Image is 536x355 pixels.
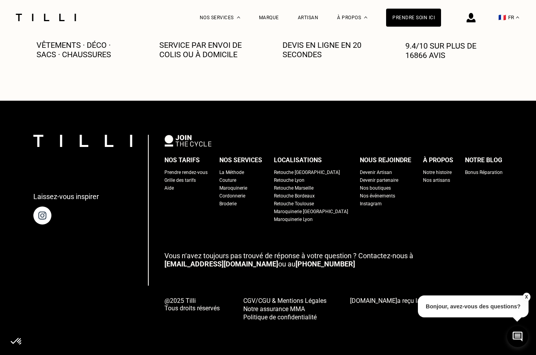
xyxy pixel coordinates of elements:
[465,168,503,176] a: Bonus Réparation
[516,16,519,18] img: menu déroulant
[164,176,196,184] a: Grille des tarifs
[360,154,411,166] div: Nous rejoindre
[274,208,348,216] a: Maroquinerie [GEOGRAPHIC_DATA]
[33,206,51,225] img: page instagram de Tilli une retoucherie à domicile
[423,168,452,176] a: Notre histoire
[295,260,355,268] a: [PHONE_NUMBER]
[243,297,326,304] span: CGV/CGU & Mentions Légales
[219,168,244,176] a: La Méthode
[405,41,500,60] p: 9.4/10 sur plus de 16866 avis
[522,293,530,301] button: X
[418,295,529,317] p: Bonjour, avez-vous des questions?
[164,135,211,147] img: logo Join The Cycle
[243,313,317,321] span: Politique de confidentialité
[274,192,315,200] a: Retouche Bordeaux
[360,184,391,192] a: Nos boutiques
[243,304,326,313] a: Notre assurance MMA
[159,40,253,59] p: Service par envoi de colis ou à domicile
[423,176,450,184] a: Nos artisans
[164,260,278,268] a: [EMAIL_ADDRESS][DOMAIN_NAME]
[219,154,262,166] div: Nos services
[467,13,476,22] img: icône connexion
[13,14,79,21] img: Logo du service de couturière Tilli
[219,192,245,200] a: Cordonnerie
[274,184,314,192] a: Retouche Marseille
[360,192,395,200] a: Nos événements
[243,313,326,321] a: Politique de confidentialité
[219,176,236,184] a: Couture
[164,154,200,166] div: Nos tarifs
[274,154,322,166] div: Localisations
[274,200,314,208] a: Retouche Toulouse
[243,296,326,304] a: CGV/CGU & Mentions Légales
[33,135,132,147] img: logo Tilli
[350,297,500,304] span: a reçu la note de sur avis.
[36,40,131,59] p: Vêtements · Déco · Sacs · Chaussures
[164,297,220,304] span: @2025 Tilli
[243,305,305,313] span: Notre assurance MMA
[164,168,208,176] a: Prendre rendez-vous
[360,200,382,208] a: Instagram
[350,297,397,304] span: [DOMAIN_NAME]
[164,184,174,192] a: Aide
[274,216,313,223] a: Maroquinerie Lyon
[219,184,247,192] a: Maroquinerie
[360,176,398,184] a: Devenir partenaire
[498,14,506,21] span: 🇫🇷
[465,154,502,166] div: Notre blog
[237,16,240,18] img: Menu déroulant
[219,200,237,208] a: Broderie
[283,40,377,59] p: Devis en ligne en 20 secondes
[386,9,441,27] a: Prendre soin ici
[164,304,220,312] span: Tous droits réservés
[298,15,319,20] a: Artisan
[274,168,340,176] a: Retouche [GEOGRAPHIC_DATA]
[360,168,392,176] a: Devenir Artisan
[364,16,367,18] img: Menu déroulant à propos
[164,252,413,260] span: Vous n‘avez toujours pas trouvé de réponse à votre question ? Contactez-nous à
[259,15,279,20] a: Marque
[33,192,99,201] p: Laissez-vous inspirer
[164,252,503,268] p: ou au
[423,154,453,166] div: À propos
[274,176,304,184] a: Retouche Lyon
